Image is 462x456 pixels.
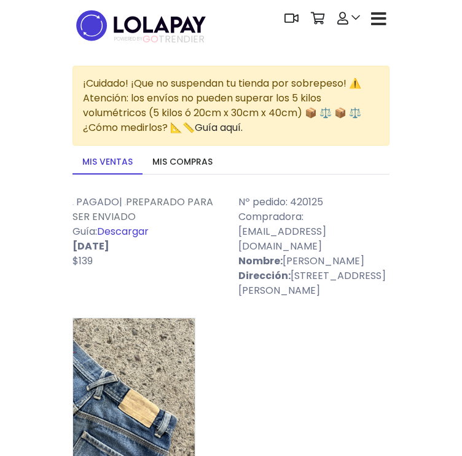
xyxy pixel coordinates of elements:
[72,239,224,254] p: [DATE]
[97,224,149,238] a: Descargar
[83,76,361,135] span: ¡Cuidado! ¡Que no suspendan tu tienda por sobrepeso! ⚠️ Atención: los envíos no pueden superar lo...
[114,36,143,42] span: POWERED BY
[72,254,93,268] span: $139
[238,254,390,269] p: [PERSON_NAME]
[72,6,209,45] img: logo
[238,269,390,298] p: [STREET_ADDRESS][PERSON_NAME]
[72,195,213,224] a: Preparado para ser enviado
[238,269,291,283] strong: Dirección:
[238,210,390,254] p: Compradora: [EMAIL_ADDRESS][DOMAIN_NAME]
[65,195,231,298] div: | Guía:
[143,151,222,175] a: Mis compras
[143,32,159,46] span: GO
[76,195,119,209] span: Pagado
[195,120,243,135] a: Guía aquí.
[238,254,283,268] strong: Nombre:
[114,34,205,45] span: TRENDIER
[238,195,390,210] p: Nº pedido: 420125
[72,151,143,175] a: Mis ventas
